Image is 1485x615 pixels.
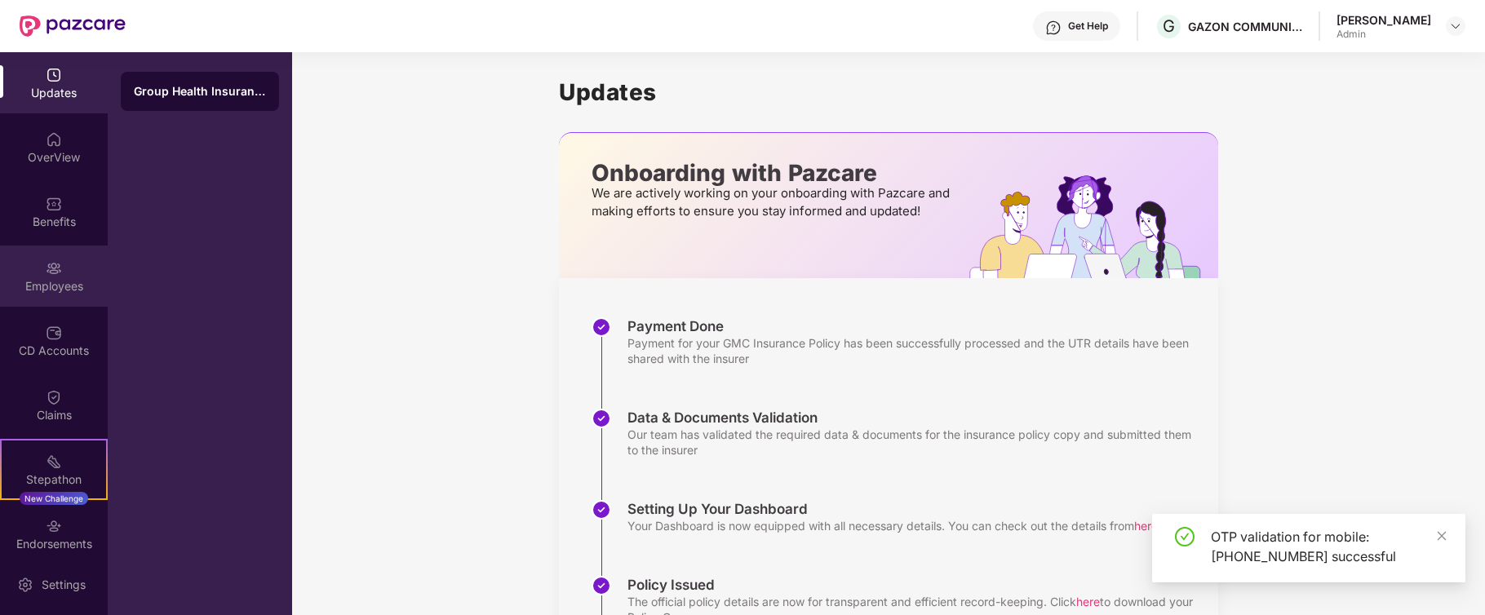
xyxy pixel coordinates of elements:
img: svg+xml;base64,PHN2ZyBpZD0iU3RlcC1Eb25lLTMyeDMyIiB4bWxucz0iaHR0cDovL3d3dy53My5vcmcvMjAwMC9zdmciIH... [592,500,611,520]
div: Policy Issued [627,576,1202,594]
div: Admin [1336,28,1431,41]
img: svg+xml;base64,PHN2ZyBpZD0iU2V0dGluZy0yMHgyMCIgeG1sbnM9Imh0dHA6Ly93d3cudzMub3JnLzIwMDAvc3ZnIiB3aW... [17,577,33,593]
img: New Pazcare Logo [20,15,126,37]
div: New Challenge [20,492,88,505]
img: svg+xml;base64,PHN2ZyBpZD0iU3RlcC1Eb25lLTMyeDMyIiB4bWxucz0iaHR0cDovL3d3dy53My5vcmcvMjAwMC9zdmciIH... [592,576,611,595]
img: svg+xml;base64,PHN2ZyBpZD0iQmVuZWZpdHMiIHhtbG5zPSJodHRwOi8vd3d3LnczLm9yZy8yMDAwL3N2ZyIgd2lkdGg9Ij... [46,196,62,212]
img: hrOnboarding [969,175,1218,278]
img: svg+xml;base64,PHN2ZyBpZD0iSG9tZSIgeG1sbnM9Imh0dHA6Ly93d3cudzMub3JnLzIwMDAvc3ZnIiB3aWR0aD0iMjAiIG... [46,131,62,148]
div: [PERSON_NAME] [1336,12,1431,28]
div: Payment Done [627,317,1202,335]
div: Data & Documents Validation [627,409,1202,427]
div: Settings [37,577,91,593]
span: close [1436,530,1447,542]
h1: Updates [559,78,1218,106]
img: svg+xml;base64,PHN2ZyBpZD0iU3RlcC1Eb25lLTMyeDMyIiB4bWxucz0iaHR0cDovL3d3dy53My5vcmcvMjAwMC9zdmciIH... [592,317,611,337]
p: Onboarding with Pazcare [592,166,955,180]
img: svg+xml;base64,PHN2ZyBpZD0iVXBkYXRlZCIgeG1sbnM9Imh0dHA6Ly93d3cudzMub3JnLzIwMDAvc3ZnIiB3aWR0aD0iMj... [46,67,62,83]
p: We are actively working on your onboarding with Pazcare and making efforts to ensure you stay inf... [592,184,955,220]
div: Payment for your GMC Insurance Policy has been successfully processed and the UTR details have be... [627,335,1202,366]
img: svg+xml;base64,PHN2ZyB4bWxucz0iaHR0cDovL3d3dy53My5vcmcvMjAwMC9zdmciIHdpZHRoPSIyMSIgaGVpZ2h0PSIyMC... [46,454,62,470]
div: GAZON COMMUNICATIONS INDIA LIMITED [1188,19,1302,34]
img: svg+xml;base64,PHN2ZyBpZD0iRW5kb3JzZW1lbnRzIiB4bWxucz0iaHR0cDovL3d3dy53My5vcmcvMjAwMC9zdmciIHdpZH... [46,518,62,534]
div: Stepathon [2,471,106,488]
div: OTP validation for mobile: [PHONE_NUMBER] successful [1211,527,1446,566]
div: Your Dashboard is now equipped with all necessary details. You can check out the details from [627,518,1158,533]
div: Setting Up Your Dashboard [627,500,1158,518]
img: svg+xml;base64,PHN2ZyBpZD0iSGVscC0zMngzMiIgeG1sbnM9Imh0dHA6Ly93d3cudzMub3JnLzIwMDAvc3ZnIiB3aWR0aD... [1045,20,1062,36]
div: Our team has validated the required data & documents for the insurance policy copy and submitted ... [627,427,1202,458]
img: svg+xml;base64,PHN2ZyBpZD0iU3RlcC1Eb25lLTMyeDMyIiB4bWxucz0iaHR0cDovL3d3dy53My5vcmcvMjAwMC9zdmciIH... [592,409,611,428]
span: here [1076,595,1100,608]
img: svg+xml;base64,PHN2ZyBpZD0iRHJvcGRvd24tMzJ4MzIiIHhtbG5zPSJodHRwOi8vd3d3LnczLm9yZy8yMDAwL3N2ZyIgd2... [1449,20,1462,33]
img: svg+xml;base64,PHN2ZyBpZD0iQ2xhaW0iIHhtbG5zPSJodHRwOi8vd3d3LnczLm9yZy8yMDAwL3N2ZyIgd2lkdGg9IjIwIi... [46,389,62,405]
div: Get Help [1068,20,1108,33]
img: svg+xml;base64,PHN2ZyBpZD0iRW1wbG95ZWVzIiB4bWxucz0iaHR0cDovL3d3dy53My5vcmcvMjAwMC9zdmciIHdpZHRoPS... [46,260,62,277]
span: G [1163,16,1175,36]
img: svg+xml;base64,PHN2ZyBpZD0iQ0RfQWNjb3VudHMiIGRhdGEtbmFtZT0iQ0QgQWNjb3VudHMiIHhtbG5zPSJodHRwOi8vd3... [46,325,62,341]
div: Group Health Insurance [134,83,266,100]
span: check-circle [1175,527,1195,546]
span: here [1134,519,1158,533]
